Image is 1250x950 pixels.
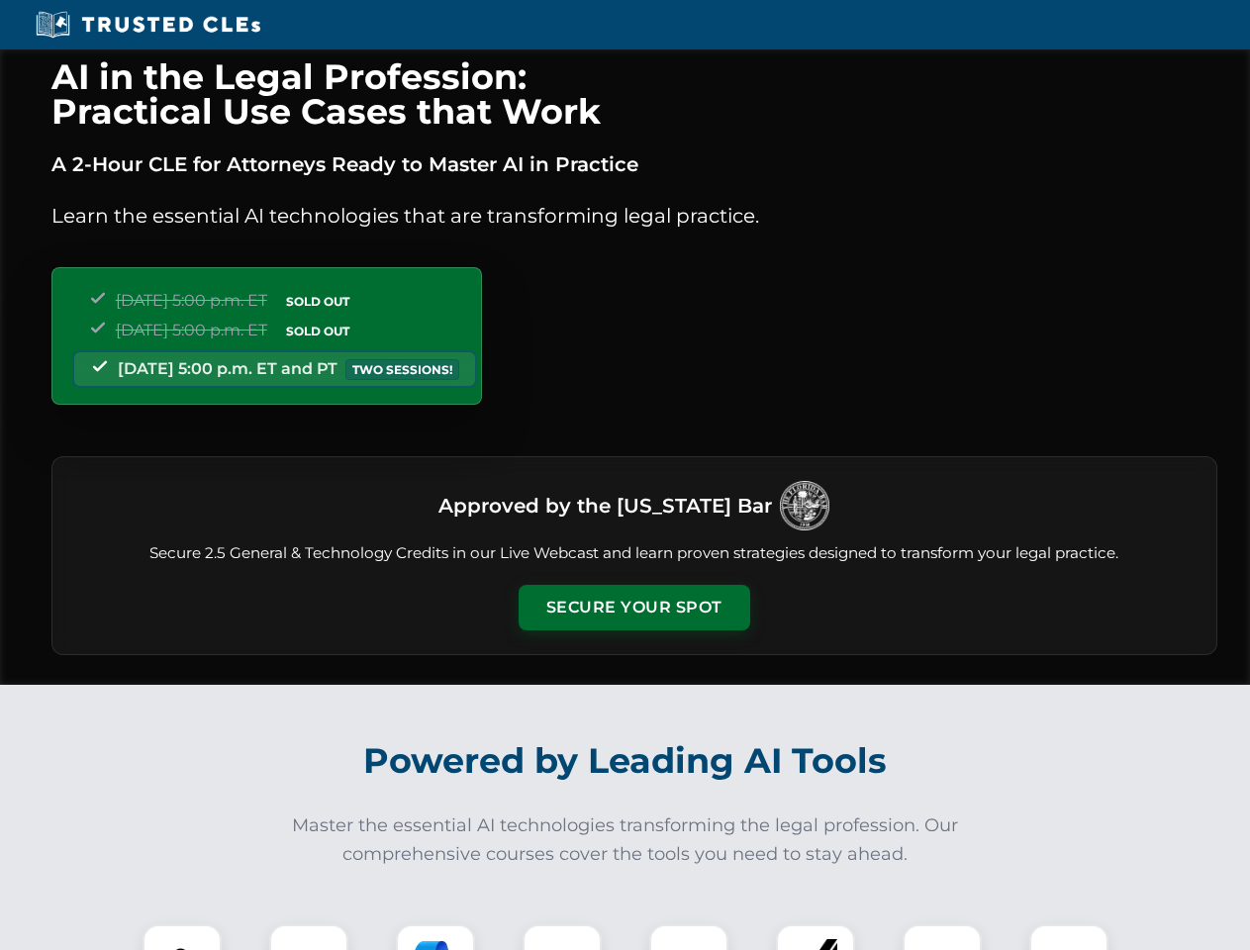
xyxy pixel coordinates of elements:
h2: Powered by Leading AI Tools [77,726,1174,796]
p: Master the essential AI technologies transforming the legal profession. Our comprehensive courses... [279,811,972,869]
p: Secure 2.5 General & Technology Credits in our Live Webcast and learn proven strategies designed ... [76,542,1193,565]
span: [DATE] 5:00 p.m. ET [116,291,267,310]
img: Trusted CLEs [30,10,266,40]
button: Secure Your Spot [519,585,750,630]
img: Logo [780,481,829,530]
h3: Approved by the [US_STATE] Bar [438,488,772,523]
span: [DATE] 5:00 p.m. ET [116,321,267,339]
p: A 2-Hour CLE for Attorneys Ready to Master AI in Practice [51,148,1217,180]
h1: AI in the Legal Profession: Practical Use Cases that Work [51,59,1217,129]
span: SOLD OUT [279,321,356,341]
p: Learn the essential AI technologies that are transforming legal practice. [51,200,1217,232]
span: SOLD OUT [279,291,356,312]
